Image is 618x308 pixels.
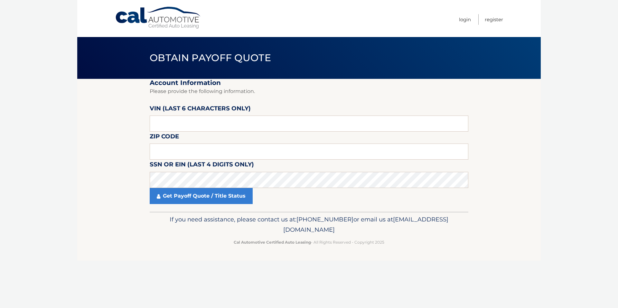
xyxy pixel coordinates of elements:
a: Get Payoff Quote / Title Status [150,188,253,204]
a: Register [485,14,503,25]
p: If you need assistance, please contact us at: or email us at [154,214,464,235]
p: Please provide the following information. [150,87,468,96]
span: [PHONE_NUMBER] [296,216,353,223]
label: VIN (last 6 characters only) [150,104,251,116]
a: Cal Automotive [115,6,202,29]
span: Obtain Payoff Quote [150,52,271,64]
a: Login [459,14,471,25]
h2: Account Information [150,79,468,87]
label: SSN or EIN (last 4 digits only) [150,160,254,172]
p: - All Rights Reserved - Copyright 2025 [154,239,464,246]
label: Zip Code [150,132,179,144]
strong: Cal Automotive Certified Auto Leasing [234,240,311,245]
